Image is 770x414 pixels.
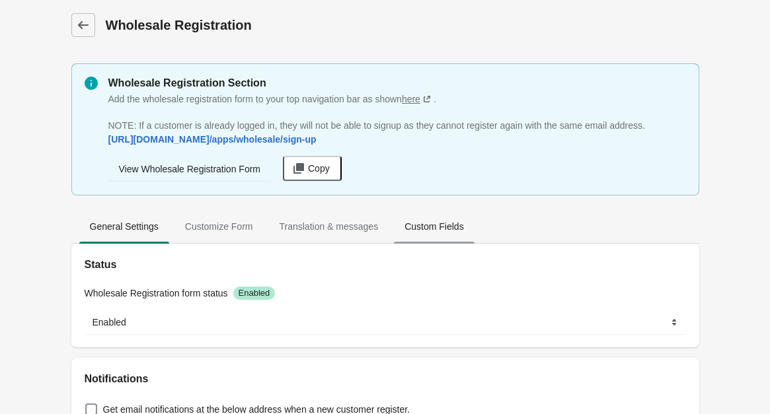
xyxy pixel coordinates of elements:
span: Customize Form [174,215,264,238]
span: Add the wholesale registration form to your top navigation bar as shown . [108,94,436,104]
span: Enabled [239,288,270,298]
button: Copy [278,155,346,182]
span: Copy [308,163,330,174]
h2: Notifications [85,371,686,387]
h1: Wholesale Registration [106,16,471,34]
a: Dashboard [71,13,95,37]
a: View Wholesale Registration Form [108,157,272,181]
span: General Settings [79,215,169,238]
span: NOTE: If a customer is already logged in, they will not be able to signup as they cannot register... [108,120,645,131]
span: Custom Fields [394,215,474,238]
span: Wholesale Registration form status [85,288,228,298]
a: [URL][DOMAIN_NAME]/apps/wholesale/sign-up [103,127,322,151]
a: here(opens a new window) [402,94,434,104]
span: [URL][DOMAIN_NAME] /apps/wholesale/sign-up [108,134,317,145]
button: Copy [283,156,342,181]
h2: Status [85,257,686,273]
p: Wholesale Registration Section [108,75,686,91]
span: Translation & messages [268,215,389,238]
